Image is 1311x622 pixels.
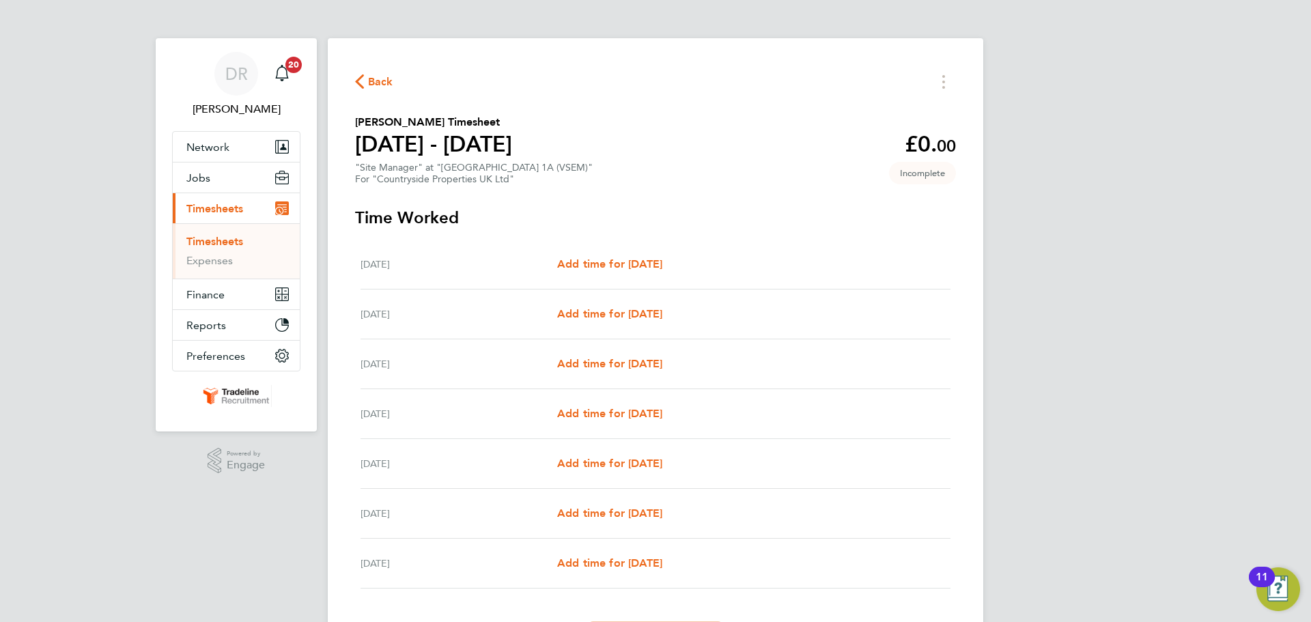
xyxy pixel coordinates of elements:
[173,162,300,193] button: Jobs
[186,202,243,215] span: Timesheets
[889,162,956,184] span: This timesheet is Incomplete.
[186,254,233,267] a: Expenses
[557,306,662,322] a: Add time for [DATE]
[557,507,662,520] span: Add time for [DATE]
[208,448,266,474] a: Powered byEngage
[557,406,662,422] a: Add time for [DATE]
[173,132,300,162] button: Network
[156,38,317,432] nav: Main navigation
[368,74,393,90] span: Back
[227,448,265,460] span: Powered by
[937,136,956,156] span: 00
[186,319,226,332] span: Reports
[557,407,662,420] span: Add time for [DATE]
[361,555,557,571] div: [DATE]
[173,279,300,309] button: Finance
[557,455,662,472] a: Add time for [DATE]
[1256,567,1300,611] button: Open Resource Center, 11 new notifications
[227,460,265,471] span: Engage
[361,455,557,472] div: [DATE]
[186,141,229,154] span: Network
[172,52,300,117] a: DR[PERSON_NAME]
[557,457,662,470] span: Add time for [DATE]
[201,385,272,407] img: tradelinerecruitment-logo-retina.png
[268,52,296,96] a: 20
[557,357,662,370] span: Add time for [DATE]
[361,406,557,422] div: [DATE]
[186,171,210,184] span: Jobs
[225,65,248,83] span: DR
[1256,577,1268,595] div: 11
[173,223,300,279] div: Timesheets
[361,505,557,522] div: [DATE]
[361,256,557,272] div: [DATE]
[355,73,393,90] button: Back
[285,57,302,73] span: 20
[173,310,300,340] button: Reports
[173,341,300,371] button: Preferences
[173,193,300,223] button: Timesheets
[557,505,662,522] a: Add time for [DATE]
[172,385,300,407] a: Go to home page
[355,114,512,130] h2: [PERSON_NAME] Timesheet
[557,257,662,270] span: Add time for [DATE]
[557,307,662,320] span: Add time for [DATE]
[931,71,956,92] button: Timesheets Menu
[172,101,300,117] span: Demi Richens
[361,356,557,372] div: [DATE]
[557,555,662,571] a: Add time for [DATE]
[355,130,512,158] h1: [DATE] - [DATE]
[355,173,593,185] div: For "Countryside Properties UK Ltd"
[361,306,557,322] div: [DATE]
[355,162,593,185] div: "Site Manager" at "[GEOGRAPHIC_DATA] 1A (VSEM)"
[355,207,956,229] h3: Time Worked
[905,131,956,157] app-decimal: £0.
[557,556,662,569] span: Add time for [DATE]
[186,288,225,301] span: Finance
[186,350,245,363] span: Preferences
[557,256,662,272] a: Add time for [DATE]
[186,235,243,248] a: Timesheets
[557,356,662,372] a: Add time for [DATE]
